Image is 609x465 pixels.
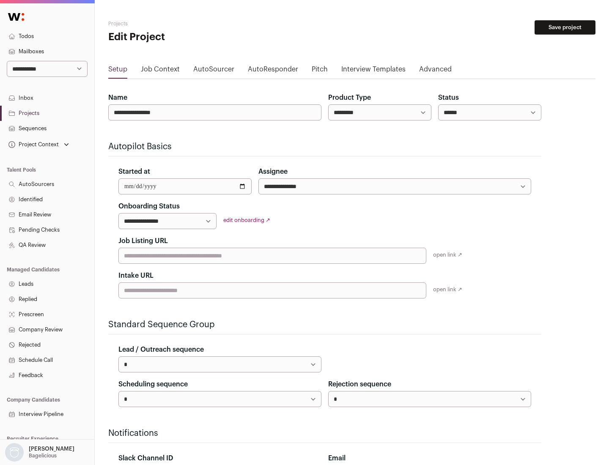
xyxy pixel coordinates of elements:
[258,167,288,177] label: Assignee
[248,64,298,78] a: AutoResponder
[29,446,74,452] p: [PERSON_NAME]
[328,93,371,103] label: Product Type
[223,217,270,223] a: edit onboarding ↗
[108,141,541,153] h2: Autopilot Basics
[118,345,204,355] label: Lead / Outreach sequence
[3,443,76,462] button: Open dropdown
[328,453,531,463] div: Email
[419,64,452,78] a: Advanced
[108,30,271,44] h1: Edit Project
[118,379,188,389] label: Scheduling sequence
[193,64,234,78] a: AutoSourcer
[118,453,173,463] label: Slack Channel ID
[328,379,391,389] label: Rejection sequence
[341,64,406,78] a: Interview Templates
[118,167,150,177] label: Started at
[118,236,168,246] label: Job Listing URL
[312,64,328,78] a: Pitch
[141,64,180,78] a: Job Context
[108,93,127,103] label: Name
[118,271,154,281] label: Intake URL
[535,20,595,35] button: Save project
[7,141,59,148] div: Project Context
[5,443,24,462] img: nopic.png
[7,139,71,150] button: Open dropdown
[108,20,271,27] h2: Projects
[108,319,541,331] h2: Standard Sequence Group
[108,427,541,439] h2: Notifications
[29,452,57,459] p: Bagelicious
[3,8,29,25] img: Wellfound
[438,93,459,103] label: Status
[108,64,127,78] a: Setup
[118,201,180,211] label: Onboarding Status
